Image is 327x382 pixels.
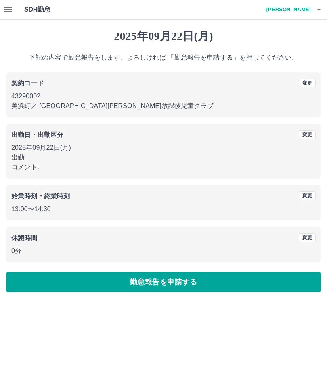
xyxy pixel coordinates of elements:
[299,191,316,200] button: 変更
[299,233,316,242] button: 変更
[299,79,316,87] button: 変更
[11,162,316,172] p: コメント:
[6,272,321,292] button: 勤怠報告を申請する
[11,153,316,162] p: 出勤
[11,235,38,241] b: 休憩時間
[11,101,316,111] p: 美浜町 ／ [GEOGRAPHIC_DATA][PERSON_NAME]放課後児童クラブ
[11,80,44,87] b: 契約コード
[11,204,316,214] p: 13:00 〜 14:30
[11,143,316,153] p: 2025年09月22日(月)
[11,131,63,138] b: 出勤日・出勤区分
[11,193,70,199] b: 始業時刻・終業時刻
[6,53,321,62] p: 下記の内容で勤怠報告をします。よろしければ 「勤怠報告を申請する」を押してください。
[6,29,321,43] h1: 2025年09月22日(月)
[11,246,316,256] p: 0分
[299,130,316,139] button: 変更
[11,91,316,101] p: 43290002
